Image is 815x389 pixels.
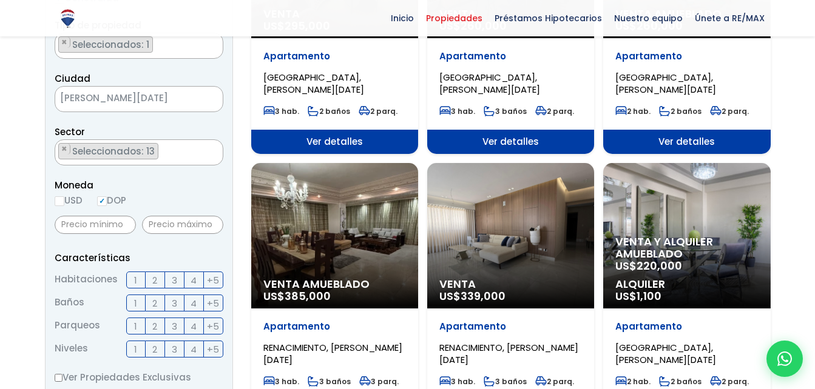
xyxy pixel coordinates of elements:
span: 2 [152,296,157,311]
span: Seleccionados: 13 [71,145,158,158]
input: DOP [97,196,107,206]
label: Ver Propiedades Exclusivas [55,370,223,385]
span: RENACIMIENTO, [PERSON_NAME][DATE] [439,341,578,366]
span: +5 [207,319,219,334]
span: 1 [134,319,137,334]
li: APARTAMENTO [58,36,153,53]
span: Baños [55,294,84,311]
span: Inicio [385,9,420,27]
span: 2 parq. [359,106,397,116]
label: USD [55,193,83,208]
span: 3 hab. [439,106,475,116]
p: Apartamento [439,50,582,62]
span: 1 [134,342,137,357]
span: 2 hab. [615,376,651,387]
span: 2 baños [659,106,702,116]
input: USD [55,196,64,206]
span: 3 baños [484,376,527,387]
span: Seleccionados: 1 [71,38,152,51]
span: Parqueos [55,318,100,334]
button: Remove item [59,144,70,155]
span: 2 hab. [615,106,651,116]
span: Únete a RE/MAX [689,9,771,27]
span: 3 hab. [263,106,299,116]
span: × [210,144,216,155]
span: Sector [55,125,85,138]
span: +5 [207,273,219,288]
p: Apartamento [615,321,758,333]
span: Ver detalles [427,130,594,154]
span: Moneda [55,178,223,193]
span: 2 parq. [535,106,574,116]
span: [GEOGRAPHIC_DATA], [PERSON_NAME][DATE] [615,341,716,366]
span: 2 parq. [535,376,574,387]
p: Apartamento [263,321,406,333]
span: [GEOGRAPHIC_DATA], [PERSON_NAME][DATE] [615,71,716,96]
textarea: Search [55,33,62,59]
span: Alquiler [615,278,758,290]
label: DOP [97,193,126,208]
span: 1,100 [637,288,661,304]
input: Precio mínimo [55,216,136,234]
span: Venta Amueblado [263,278,406,290]
li: 27 DE FEBRERO [58,143,158,159]
span: 220,000 [637,258,682,273]
span: 339,000 [461,288,506,304]
span: 2 parq. [710,106,749,116]
span: 3 hab. [439,376,475,387]
span: 2 [152,319,157,334]
span: Nuestro equipo [608,9,689,27]
span: Ver detalles [603,130,770,154]
span: SANTO DOMINGO DE GUZMÁN [55,86,223,112]
span: 4 [191,342,197,357]
textarea: Search [55,140,62,166]
button: Remove item [59,37,70,48]
span: [GEOGRAPHIC_DATA], [PERSON_NAME][DATE] [263,71,364,96]
span: 2 [152,342,157,357]
img: Logo de REMAX [57,8,78,29]
span: 3 baños [484,106,527,116]
span: 4 [191,296,197,311]
span: 3 baños [308,376,351,387]
input: Ver Propiedades Exclusivas [55,374,63,382]
span: US$ [615,288,661,304]
span: × [61,37,67,48]
p: Apartamento [439,321,582,333]
span: Venta y alquiler amueblado [615,236,758,260]
span: +5 [207,296,219,311]
span: 2 parq. [710,376,749,387]
span: [GEOGRAPHIC_DATA], [PERSON_NAME][DATE] [439,71,540,96]
span: × [205,94,211,105]
span: RENACIMIENTO, [PERSON_NAME][DATE] [263,341,402,366]
span: US$ [615,258,682,273]
span: Ciudad [55,72,90,85]
span: 1 [134,296,137,311]
button: Remove all items [209,36,217,48]
span: 3 parq. [359,376,399,387]
input: Precio máximo [142,216,223,234]
span: 3 [172,319,177,334]
span: 2 baños [308,106,350,116]
span: US$ [263,288,331,304]
p: Características [55,250,223,265]
span: 1 [134,273,137,288]
p: Apartamento [263,50,406,62]
span: Préstamos Hipotecarios [489,9,608,27]
p: Apartamento [615,50,758,62]
span: 385,000 [285,288,331,304]
span: +5 [207,342,219,357]
span: 3 [172,342,177,357]
span: 4 [191,273,197,288]
span: 3 hab. [263,376,299,387]
span: 3 [172,296,177,311]
span: 2 baños [659,376,702,387]
span: SANTO DOMINGO DE GUZMÁN [55,90,192,107]
span: US$ [439,288,506,304]
span: × [61,144,67,155]
span: 2 [152,273,157,288]
span: × [210,37,216,48]
span: 3 [172,273,177,288]
span: 4 [191,319,197,334]
button: Remove all items [192,90,211,109]
span: Propiedades [420,9,489,27]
